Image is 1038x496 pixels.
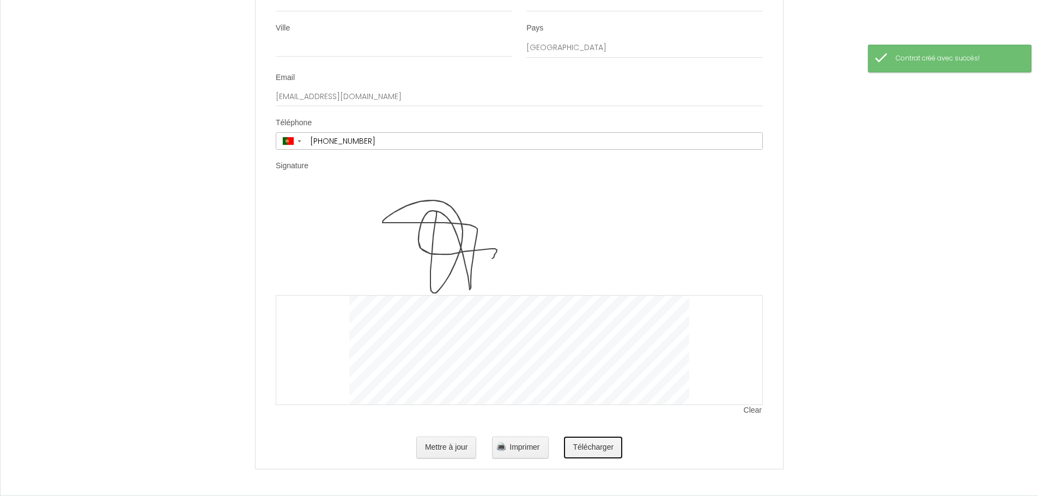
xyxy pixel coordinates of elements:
input: +351 912 345 678 [306,133,762,149]
label: Pays [526,23,543,34]
button: Télécharger [564,437,622,458]
div: Contrat créé avec succès! [896,53,1020,64]
button: Mettre à jour [416,437,477,458]
label: Signature [276,161,308,172]
img: signature [349,186,689,295]
label: Téléphone [276,118,312,128]
span: ▼ [296,139,302,143]
button: Imprimer [492,437,548,458]
label: Ville [276,23,290,34]
span: Clear [744,405,763,416]
img: printer.png [497,442,506,451]
label: Email [276,72,295,83]
span: Imprimer [509,443,539,451]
